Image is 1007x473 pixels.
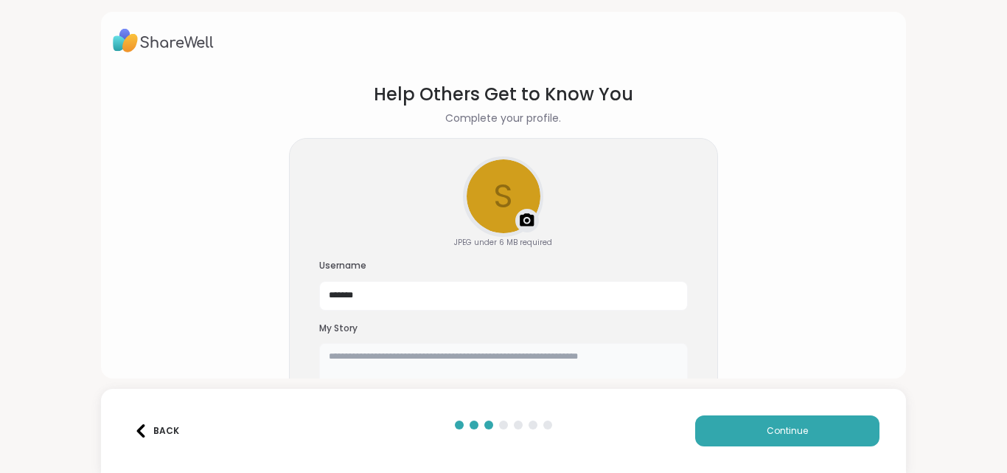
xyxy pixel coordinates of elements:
[454,237,552,248] div: JPEG under 6 MB required
[319,260,688,272] h3: Username
[319,322,688,335] h3: My Story
[134,424,179,438] div: Back
[695,415,879,446] button: Continue
[445,111,561,126] h2: Complete your profile.
[113,24,214,58] img: ShareWell Logo
[767,424,808,438] span: Continue
[374,81,633,108] h1: Help Others Get to Know You
[128,415,187,446] button: Back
